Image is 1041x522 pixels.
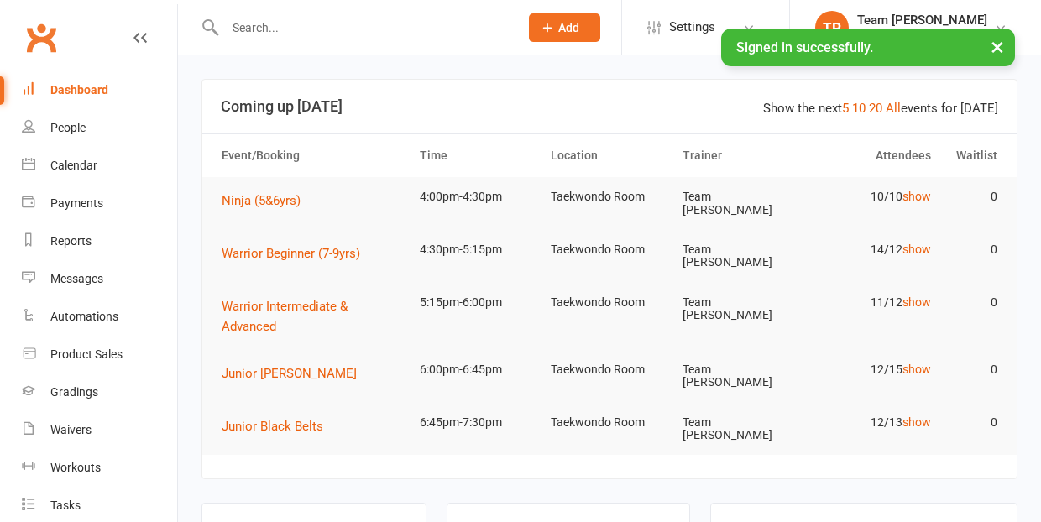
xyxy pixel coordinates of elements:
a: Waivers [22,411,177,449]
td: Taekwondo Room [543,403,675,442]
td: 0 [939,230,1004,269]
th: Location [543,134,675,177]
td: Taekwondo Room [543,350,675,389]
button: × [982,29,1012,65]
a: Messages [22,260,177,298]
span: Ninja (5&6yrs) [222,193,301,208]
td: 10/10 [807,177,939,217]
div: Gradings [50,385,98,399]
a: People [22,109,177,147]
div: People [50,121,86,134]
td: 0 [939,283,1004,322]
button: Warrior Intermediate & Advanced [222,296,405,337]
a: Clubworx [20,17,62,59]
div: Reports [50,234,92,248]
a: show [902,295,931,309]
th: Attendees [807,134,939,177]
div: Show the next events for [DATE] [763,98,998,118]
td: 4:30pm-5:15pm [412,230,544,269]
div: TP [815,11,849,44]
span: Junior [PERSON_NAME] [222,366,357,381]
button: Junior [PERSON_NAME] [222,363,369,384]
span: Junior Black Belts [222,419,323,434]
td: 12/13 [807,403,939,442]
td: 11/12 [807,283,939,322]
td: 6:45pm-7:30pm [412,403,544,442]
a: 20 [869,101,882,116]
td: Team [PERSON_NAME] [675,177,807,230]
a: Workouts [22,449,177,487]
a: Automations [22,298,177,336]
a: Calendar [22,147,177,185]
input: Search... [220,16,507,39]
div: Waivers [50,423,92,436]
div: Messages [50,272,103,285]
td: 4:00pm-4:30pm [412,177,544,217]
span: Add [558,21,579,34]
td: 5:15pm-6:00pm [412,283,544,322]
a: Dashboard [22,71,177,109]
td: Taekwondo Room [543,230,675,269]
td: Team [PERSON_NAME] [675,403,807,456]
a: 5 [842,101,849,116]
h3: Coming up [DATE] [221,98,998,115]
div: Payments [50,196,103,210]
td: Team [PERSON_NAME] [675,283,807,336]
a: show [902,190,931,203]
div: Dashboard [50,83,108,97]
td: Taekwondo Room [543,283,675,322]
div: Team [PERSON_NAME] [857,13,987,28]
td: 0 [939,403,1004,442]
td: Team [PERSON_NAME] [675,350,807,403]
button: Junior Black Belts [222,416,335,436]
span: Settings [669,8,715,46]
a: show [902,243,931,256]
th: Waitlist [939,134,1004,177]
th: Trainer [675,134,807,177]
a: Payments [22,185,177,222]
a: Reports [22,222,177,260]
div: Tasks [50,499,81,512]
a: All [886,101,901,116]
div: Product Sales [50,347,123,361]
th: Event/Booking [214,134,412,177]
a: 10 [852,101,866,116]
div: Workouts [50,461,101,474]
div: Calendar [50,159,97,172]
div: Team [PERSON_NAME] [857,28,987,43]
span: Warrior Beginner (7-9yrs) [222,246,360,261]
a: show [902,415,931,429]
td: 12/15 [807,350,939,389]
a: Gradings [22,373,177,411]
td: 6:00pm-6:45pm [412,350,544,389]
button: Warrior Beginner (7-9yrs) [222,243,372,264]
span: Signed in successfully. [736,39,873,55]
th: Time [412,134,544,177]
a: show [902,363,931,376]
a: Product Sales [22,336,177,373]
span: Warrior Intermediate & Advanced [222,299,348,334]
div: Automations [50,310,118,323]
button: Add [529,13,600,42]
td: Team [PERSON_NAME] [675,230,807,283]
td: 0 [939,350,1004,389]
td: 14/12 [807,230,939,269]
button: Ninja (5&6yrs) [222,191,312,211]
td: Taekwondo Room [543,177,675,217]
td: 0 [939,177,1004,217]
